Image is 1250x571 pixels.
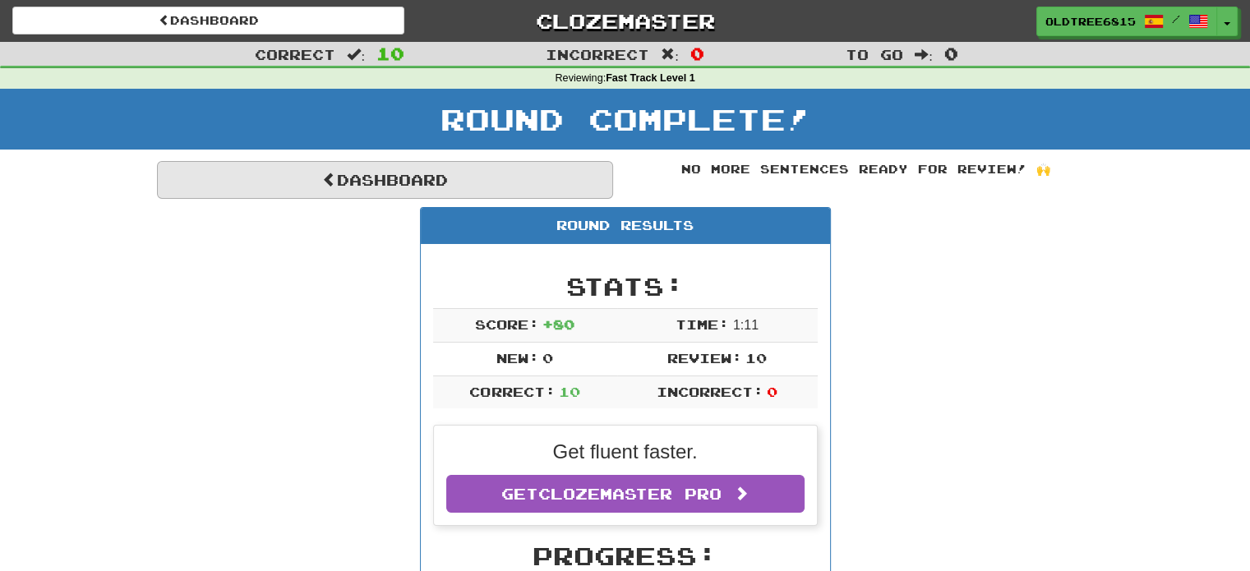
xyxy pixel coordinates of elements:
h2: Stats: [433,273,818,300]
span: New: [496,350,539,366]
a: OldTree6815 / [1036,7,1217,36]
h1: Round Complete! [6,103,1244,136]
strong: Fast Track Level 1 [606,72,695,84]
a: Clozemaster [429,7,821,35]
span: To go [846,46,903,62]
span: 1 : 11 [733,318,759,332]
a: Dashboard [157,161,613,199]
span: 10 [376,44,404,63]
div: Round Results [421,208,830,244]
p: Get fluent faster. [446,438,805,466]
span: Correct: [469,384,555,399]
h2: Progress: [433,542,818,569]
span: : [661,48,679,62]
span: : [915,48,933,62]
span: Correct [255,46,335,62]
span: Incorrect [546,46,649,62]
a: GetClozemaster Pro [446,475,805,513]
span: 0 [542,350,553,366]
span: : [347,48,365,62]
span: + 80 [542,316,574,332]
span: / [1172,13,1180,25]
span: 0 [690,44,704,63]
span: 10 [559,384,580,399]
span: Incorrect: [657,384,763,399]
span: Time: [676,316,729,332]
span: Clozemaster Pro [538,485,722,503]
span: 0 [944,44,958,63]
a: Dashboard [12,7,404,35]
div: No more sentences ready for review! 🙌 [638,161,1094,177]
span: OldTree6815 [1045,14,1136,29]
span: Score: [475,316,539,332]
span: Review: [667,350,742,366]
span: 10 [745,350,767,366]
span: 0 [767,384,777,399]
